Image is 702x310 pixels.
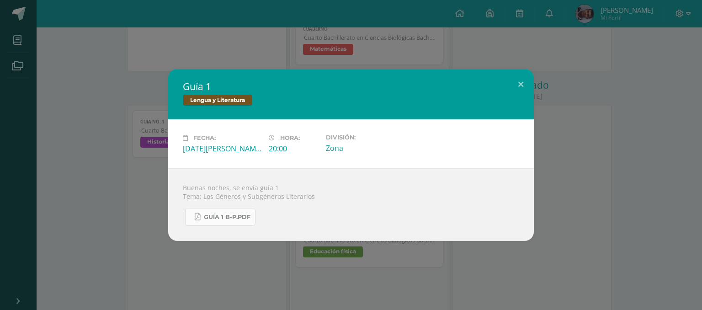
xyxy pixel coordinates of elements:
[183,80,519,93] h2: Guía 1
[193,134,216,141] span: Fecha:
[183,144,261,154] div: [DATE][PERSON_NAME]
[269,144,319,154] div: 20:00
[183,95,252,106] span: Lengua y Literatura
[204,214,250,221] span: GUÍA 1 B-P.pdf
[326,143,404,153] div: Zona
[185,208,255,226] a: GUÍA 1 B-P.pdf
[326,134,404,141] label: División:
[280,134,300,141] span: Hora:
[508,69,534,100] button: Close (Esc)
[168,168,534,241] div: Buenas noches, se envía guía 1 Tema: Los Géneros y Subgéneros Literarios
